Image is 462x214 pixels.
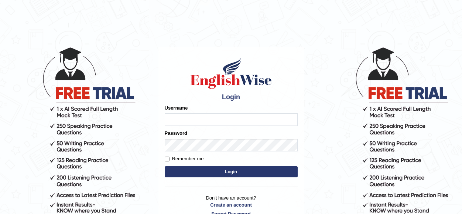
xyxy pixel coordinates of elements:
label: Remember me [165,155,204,163]
label: Username [165,104,188,111]
button: Login [165,166,298,177]
img: Logo of English Wise sign in for intelligent practice with AI [189,57,273,90]
label: Password [165,130,187,137]
h4: Login [165,94,298,101]
a: Create an account [165,201,298,208]
input: Remember me [165,157,170,161]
